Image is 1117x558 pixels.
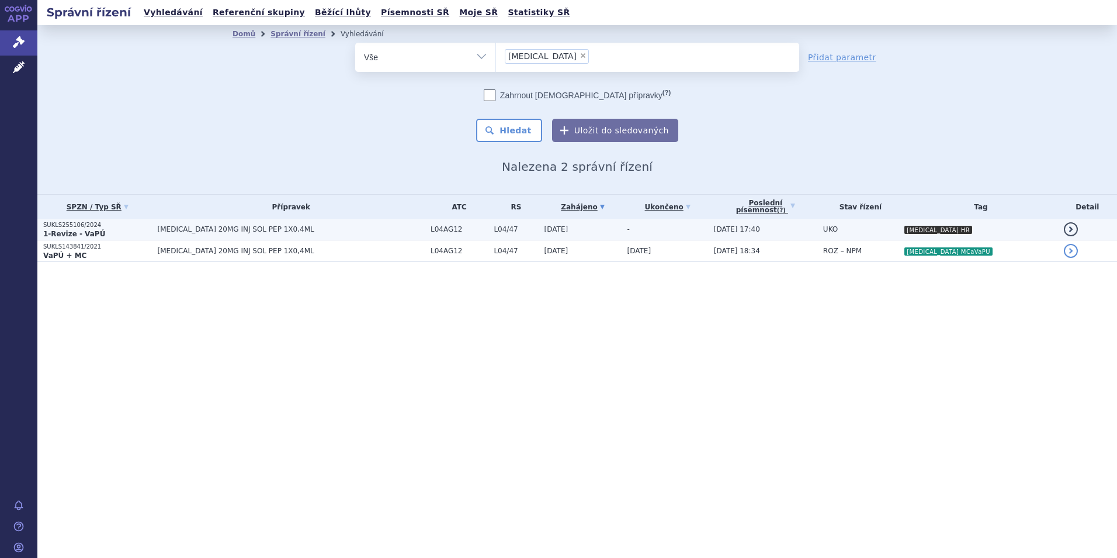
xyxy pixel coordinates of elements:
[43,252,86,260] strong: VaPÚ + MC
[140,5,206,20] a: Vyhledávání
[311,5,374,20] a: Běžící lhůty
[777,207,786,214] abbr: (?)
[592,49,599,63] input: [MEDICAL_DATA]
[43,199,152,215] a: SPZN / Typ SŘ
[552,119,678,142] button: Uložit do sledovaných
[456,5,501,20] a: Moje SŘ
[627,225,630,233] span: -
[476,119,542,142] button: Hledat
[425,195,488,219] th: ATC
[544,225,568,233] span: [DATE]
[714,195,817,219] a: Poslednípísemnost(?)
[823,225,838,233] span: UKO
[488,195,538,219] th: RS
[627,199,708,215] a: Ukončeno
[502,160,653,174] span: Nalezena 2 správní řízení
[152,195,425,219] th: Přípravek
[714,225,760,233] span: [DATE] 17:40
[823,247,862,255] span: ROZ – NPM
[158,247,425,255] span: [MEDICAL_DATA] 20MG INJ SOL PEP 1X0,4ML
[209,5,308,20] a: Referenční skupiny
[431,225,488,233] span: L04AG12
[662,89,671,97] abbr: (?)
[580,52,587,59] span: ×
[494,225,538,233] span: L04/47
[544,199,622,215] a: Zahájeno
[817,195,898,219] th: Stav řízení
[270,30,325,38] a: Správní řízení
[714,247,760,255] span: [DATE] 18:34
[1064,244,1078,258] a: detail
[431,247,488,255] span: L04AG12
[904,226,972,234] i: [MEDICAL_DATA] HR
[904,247,993,256] i: [MEDICAL_DATA] MCaVaPU
[341,25,399,43] li: Vyhledávání
[37,4,140,20] h2: Správní řízení
[508,52,577,60] span: [MEDICAL_DATA]
[544,247,568,255] span: [DATE]
[484,89,671,101] label: Zahrnout [DEMOGRAPHIC_DATA] přípravky
[43,230,105,238] strong: 1-Revize - VaPÚ
[627,247,651,255] span: [DATE]
[494,247,538,255] span: L04/47
[1064,222,1078,236] a: detail
[43,243,152,251] p: SUKLS143841/2021
[504,5,573,20] a: Statistiky SŘ
[43,221,152,229] p: SUKLS255106/2024
[1058,195,1117,219] th: Detail
[233,30,255,38] a: Domů
[158,225,425,233] span: [MEDICAL_DATA] 20MG INJ SOL PEP 1X0,4ML
[377,5,453,20] a: Písemnosti SŘ
[898,195,1058,219] th: Tag
[808,51,876,63] a: Přidat parametr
